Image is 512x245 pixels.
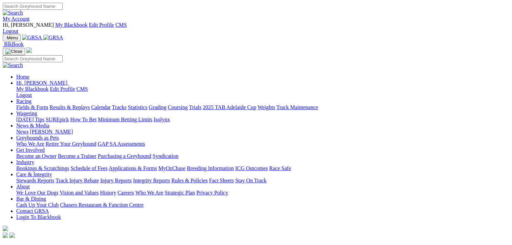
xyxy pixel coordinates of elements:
[165,190,195,196] a: Strategic Plan
[16,165,509,171] div: Industry
[3,41,24,47] a: BlkBook
[46,117,69,122] a: SUREpick
[168,104,188,110] a: Coursing
[235,178,266,183] a: Stay On Track
[49,104,90,110] a: Results & Replays
[3,55,63,62] input: Search
[209,178,234,183] a: Fact Sheets
[115,22,127,28] a: CMS
[149,104,166,110] a: Grading
[16,129,28,135] a: News
[16,80,69,86] a: Hi, [PERSON_NAME]
[16,117,44,122] a: [DATE] Tips
[258,104,275,110] a: Weights
[3,48,25,55] button: Toggle navigation
[16,171,52,177] a: Care & Integrity
[55,178,99,183] a: Track Injury Rebate
[3,34,21,41] button: Toggle navigation
[16,86,509,98] div: Hi, [PERSON_NAME]
[16,92,32,98] a: Logout
[3,232,8,238] img: facebook.svg
[133,178,170,183] a: Integrity Reports
[16,184,30,189] a: About
[100,190,116,196] a: History
[154,117,170,122] a: Isolynx
[55,22,88,28] a: My Blackbook
[100,178,132,183] a: Injury Reports
[16,208,49,214] a: Contact GRSA
[50,86,75,92] a: Edit Profile
[16,159,34,165] a: Industry
[3,10,23,16] img: Search
[16,141,44,147] a: Who We Are
[5,49,22,54] img: Close
[98,117,152,122] a: Minimum Betting Limits
[112,104,127,110] a: Tracks
[16,110,37,116] a: Wagering
[235,165,268,171] a: ICG Outcomes
[60,202,143,208] a: Chasers Restaurant & Function Centre
[3,3,63,10] input: Search
[16,178,54,183] a: Stewards Reports
[16,86,49,92] a: My Blackbook
[26,47,32,53] img: logo-grsa-white.png
[276,104,318,110] a: Track Maintenance
[91,104,111,110] a: Calendar
[70,117,97,122] a: How To Bet
[76,86,88,92] a: CMS
[16,98,31,104] a: Racing
[16,74,29,80] a: Home
[158,165,185,171] a: MyOzChase
[3,28,18,34] a: Logout
[16,178,509,184] div: Care & Integrity
[16,104,509,110] div: Racing
[98,141,145,147] a: GAP SA Assessments
[16,153,509,159] div: Get Involved
[16,202,509,208] div: Bar & Dining
[3,22,54,28] span: Hi, [PERSON_NAME]
[16,153,57,159] a: Become an Owner
[43,35,63,41] img: GRSA
[98,153,151,159] a: Purchasing a Greyhound
[16,190,509,196] div: About
[187,165,234,171] a: Breeding Information
[196,190,228,196] a: Privacy Policy
[16,80,67,86] span: Hi, [PERSON_NAME]
[16,202,59,208] a: Cash Up Your Club
[16,129,509,135] div: News & Media
[16,123,49,128] a: News & Media
[189,104,201,110] a: Trials
[16,147,45,153] a: Get Involved
[128,104,148,110] a: Statistics
[171,178,208,183] a: Rules & Policies
[3,22,509,34] div: My Account
[269,165,291,171] a: Race Safe
[16,196,46,202] a: Bar & Dining
[135,190,163,196] a: Who We Are
[4,41,24,47] span: BlkBook
[89,22,114,28] a: Edit Profile
[117,190,134,196] a: Careers
[7,35,18,40] span: Menu
[58,153,96,159] a: Become a Trainer
[16,104,48,110] a: Fields & Form
[109,165,157,171] a: Applications & Forms
[3,62,23,68] img: Search
[46,141,96,147] a: Retire Your Greyhound
[30,129,73,135] a: [PERSON_NAME]
[16,141,509,147] div: Greyhounds as Pets
[3,226,8,231] img: logo-grsa-white.png
[22,35,42,41] img: GRSA
[16,190,58,196] a: We Love Our Dogs
[16,165,69,171] a: Bookings & Scratchings
[70,165,107,171] a: Schedule of Fees
[16,117,509,123] div: Wagering
[3,16,30,22] a: My Account
[16,214,61,220] a: Login To Blackbook
[9,232,15,238] img: twitter.svg
[16,135,59,141] a: Greyhounds as Pets
[153,153,178,159] a: Syndication
[203,104,256,110] a: 2025 TAB Adelaide Cup
[60,190,98,196] a: Vision and Values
